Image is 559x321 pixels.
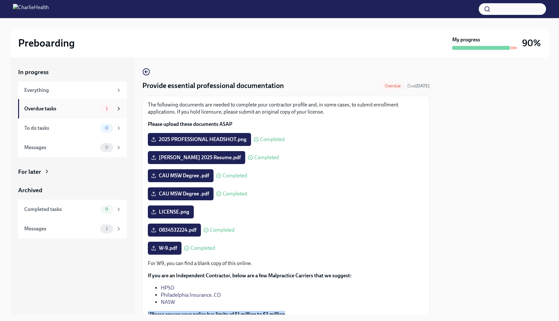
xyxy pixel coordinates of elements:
[18,219,127,238] a: Messages1
[223,191,247,196] span: Completed
[152,227,196,233] span: 0834532224.pdf
[148,187,214,200] label: CAU MSW Degree .pdf
[148,272,352,279] strong: If you are an Independent Contractor, below are a few Malpractice Carriers that we suggest:
[415,83,430,89] strong: [DATE]
[24,206,98,213] div: Completed tasks
[152,136,247,143] span: 2025 PROFESSIONAL HEADSHOT.png
[18,168,127,176] a: For later
[24,125,98,132] div: To do tasks
[18,118,127,138] a: To do tasks0
[148,169,214,182] label: CAU MSW Degree .pdf
[18,99,127,118] a: Overdue tasks1
[152,154,241,161] span: [PERSON_NAME] 2025 Resume.pdf
[18,37,75,50] h2: Preboarding
[148,260,424,267] p: For W9, you can find a blank copy of this online.
[101,207,112,212] span: 9
[101,126,112,130] span: 0
[18,82,127,99] a: Everything
[260,137,285,142] span: Completed
[148,224,201,237] label: 0834532224.pdf
[381,83,405,88] span: Overdue
[452,36,480,43] strong: My progress
[152,209,189,215] span: LICENSE.png
[522,37,541,49] h3: 90%
[191,246,215,251] span: Completed
[254,155,279,160] span: Completed
[148,242,181,255] label: W-9.pdf
[24,225,98,232] div: Messages
[102,106,112,111] span: 1
[18,186,127,194] a: Archived
[161,285,174,291] a: HPSO
[18,138,127,157] a: Messages0
[101,145,112,150] span: 0
[223,173,247,178] span: Completed
[407,83,430,89] span: August 31st, 2025 09:00
[161,292,221,298] a: Philadelphia Insurance. CO
[24,105,98,112] div: Overdue tasks
[24,144,98,151] div: Messages
[148,133,251,146] label: 2025 PROFESSIONAL HEADSHOT.png
[148,101,424,116] p: The following documents are needed to complete your contractor profile and, in some cases, to sub...
[407,83,430,89] span: Due
[210,227,235,233] span: Completed
[150,311,285,317] strong: Please ensure your policy has limits of $1 million to $3 million
[152,191,209,197] span: CAU MSW Degree .pdf
[18,200,127,219] a: Completed tasks9
[152,245,177,251] span: W-9.pdf
[148,151,245,164] label: [PERSON_NAME] 2025 Resume.pdf
[148,121,232,127] strong: Please upload these documents ASAP
[18,168,41,176] div: For later
[24,87,113,94] div: Everything
[13,4,49,14] img: CharlieHealth
[18,68,127,76] a: In progress
[148,205,194,218] label: LICENSE.png
[142,81,284,91] h4: Provide essential professional documentation
[102,226,112,231] span: 1
[161,299,175,305] a: NASW
[152,172,209,179] span: CAU MSW Degree .pdf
